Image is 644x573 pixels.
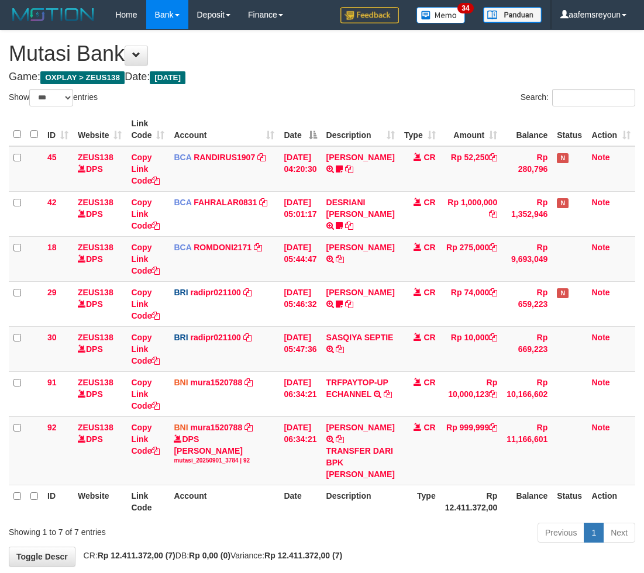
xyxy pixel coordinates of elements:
a: Note [591,288,609,297]
div: DPS [PERSON_NAME] [174,433,274,465]
a: mura1520788 [190,423,242,432]
a: Copy TRFPAYTOP-UP ECHANNEL to clipboard [384,389,392,399]
td: Rp 10,000 [440,326,502,371]
a: Copy TENNY SETIAWAN to clipboard [345,164,353,174]
a: [PERSON_NAME] [326,243,395,252]
td: [DATE] 06:34:21 [279,416,321,485]
a: Copy radipr021100 to clipboard [243,288,252,297]
span: BNI [174,423,188,432]
h1: Mutasi Bank [9,42,635,65]
a: Copy Rp 10,000,123 to clipboard [489,389,497,399]
a: Copy Rp 275,000 to clipboard [489,243,497,252]
td: Rp 659,223 [502,281,552,326]
th: Website: activate to sort column ascending [73,113,126,146]
img: Feedback.jpg [340,7,399,23]
span: 42 [47,198,57,207]
th: Link Code [126,485,169,518]
td: Rp 1,000,000 [440,191,502,236]
a: Copy Link Code [131,378,160,410]
span: 91 [47,378,57,387]
td: Rp 52,250 [440,146,502,192]
span: BCA [174,153,191,162]
td: DPS [73,371,126,416]
a: Note [591,198,609,207]
a: ZEUS138 [78,378,113,387]
strong: Rp 12.411.372,00 (7) [98,551,175,560]
span: CR [423,198,435,207]
a: Copy Link Code [131,198,160,230]
td: Rp 11,166,601 [502,416,552,485]
h4: Game: Date: [9,71,635,83]
a: radipr021100 [190,288,240,297]
th: Action: activate to sort column ascending [587,113,635,146]
td: Rp 9,693,049 [502,236,552,281]
a: Copy DESRIANI NATALIS T to clipboard [345,221,353,230]
span: BCA [174,243,191,252]
td: Rp 275,000 [440,236,502,281]
span: [DATE] [150,71,185,84]
th: Action [587,485,635,518]
span: 18 [47,243,57,252]
span: BRI [174,288,188,297]
a: Next [603,523,635,543]
strong: Rp 12.411.372,00 (7) [264,551,342,560]
td: DPS [73,326,126,371]
a: Copy Rp 1,000,000 to clipboard [489,209,497,219]
a: Copy RANDIRUS1907 to clipboard [257,153,266,162]
td: Rp 10,000,123 [440,371,502,416]
a: TRFPAYTOP-UP ECHANNEL [326,378,388,399]
a: 1 [584,523,604,543]
a: Copy Link Code [131,243,160,275]
a: Copy MUHAMMAD IQB to clipboard [336,254,344,264]
div: Showing 1 to 7 of 7 entries [9,522,260,538]
a: Copy mura1520788 to clipboard [244,378,253,387]
a: Note [591,243,609,252]
th: Account: activate to sort column ascending [169,113,279,146]
span: 30 [47,333,57,342]
td: DPS [73,146,126,192]
th: Balance [502,485,552,518]
a: Copy Link Code [131,423,160,455]
a: Copy Link Code [131,288,160,320]
span: CR [423,243,435,252]
a: [PERSON_NAME] [326,288,395,297]
td: [DATE] 05:44:47 [279,236,321,281]
span: CR: DB: Variance: [78,551,343,560]
td: DPS [73,191,126,236]
td: Rp 10,166,602 [502,371,552,416]
a: [PERSON_NAME] [326,153,395,162]
a: Note [591,423,609,432]
a: [PERSON_NAME] [326,423,395,432]
select: Showentries [29,89,73,106]
span: CR [423,378,435,387]
a: Copy mura1520788 to clipboard [244,423,253,432]
span: BRI [174,333,188,342]
td: [DATE] 06:34:21 [279,371,321,416]
span: 92 [47,423,57,432]
th: Date [279,485,321,518]
td: DPS [73,281,126,326]
td: DPS [73,416,126,485]
div: mutasi_20250901_3784 | 92 [174,457,274,465]
span: CR [423,153,435,162]
th: ID: activate to sort column ascending [43,113,73,146]
a: SASQIYA SEPTIE [326,333,394,342]
th: Type [400,485,440,518]
a: Copy ROMDONI2171 to clipboard [254,243,262,252]
th: Link Code: activate to sort column ascending [126,113,169,146]
td: Rp 669,223 [502,326,552,371]
label: Search: [521,89,635,106]
span: CR [423,333,435,342]
a: ZEUS138 [78,243,113,252]
img: Button%20Memo.svg [416,7,466,23]
th: Type: activate to sort column ascending [400,113,440,146]
th: Status [552,485,587,518]
a: Copy Link Code [131,333,160,365]
th: Rp 12.411.372,00 [440,485,502,518]
td: [DATE] 04:20:30 [279,146,321,192]
th: Amount: activate to sort column ascending [440,113,502,146]
img: panduan.png [483,7,542,23]
a: Copy SASQIYA SEPTIE to clipboard [336,344,344,354]
a: ROMDONI2171 [194,243,252,252]
a: Copy Rp 10,000 to clipboard [489,333,497,342]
